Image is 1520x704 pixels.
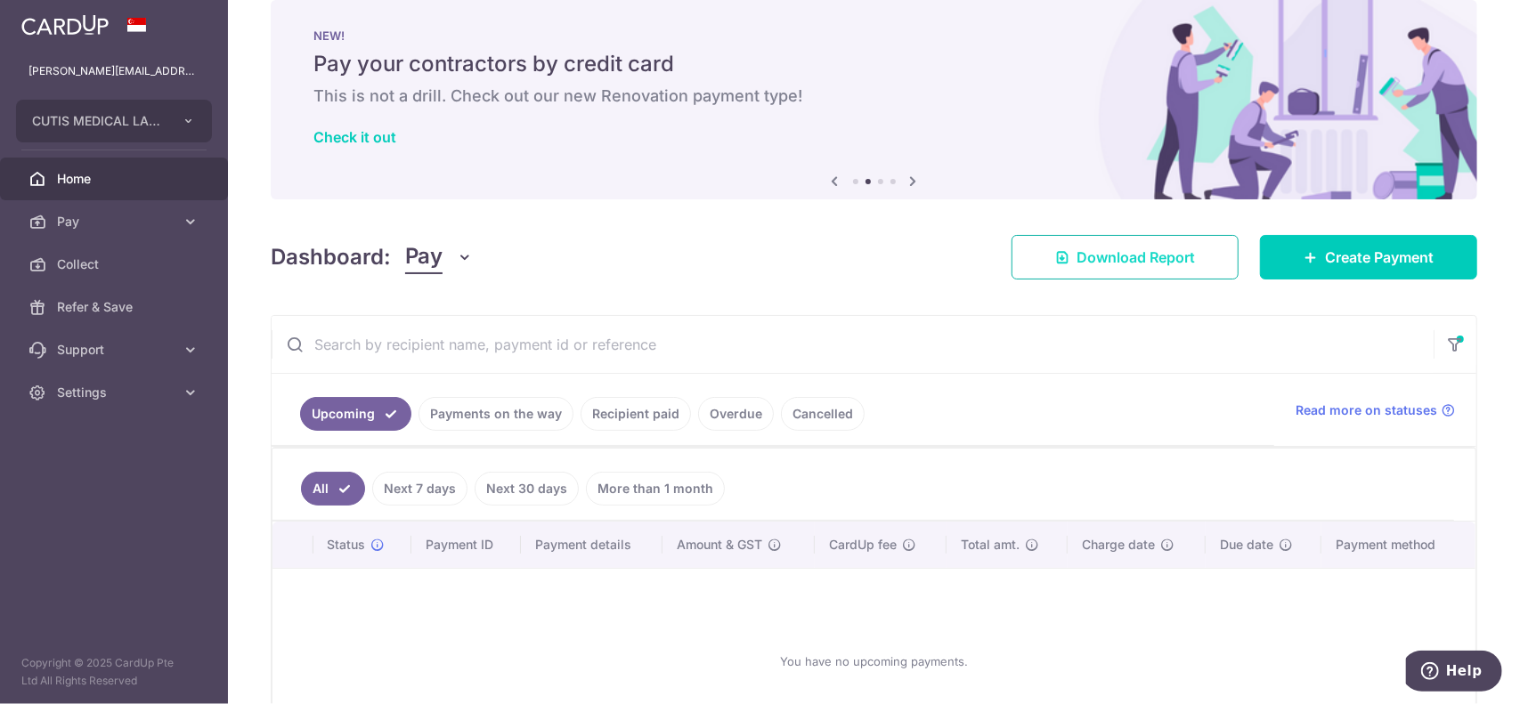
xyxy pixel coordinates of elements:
p: NEW! [313,28,1435,43]
a: Next 30 days [475,472,579,506]
h5: Pay your contractors by credit card [313,50,1435,78]
a: Payments on the way [419,397,573,431]
a: All [301,472,365,506]
a: Cancelled [781,397,865,431]
a: Recipient paid [581,397,691,431]
th: Payment ID [411,522,521,568]
span: Download Report [1077,247,1195,268]
span: Create Payment [1325,247,1434,268]
span: Amount & GST [677,536,762,554]
h6: This is not a drill. Check out our new Renovation payment type! [313,85,1435,107]
span: Refer & Save [57,298,175,316]
h4: Dashboard: [271,241,391,273]
a: Check it out [313,128,396,146]
a: Create Payment [1260,235,1477,279]
span: CardUp fee [829,536,897,554]
a: Download Report [1012,235,1239,279]
iframe: Opens a widget where you can find more information [1406,651,1502,695]
span: Status [328,536,366,554]
input: Search by recipient name, payment id or reference [272,316,1434,373]
th: Payment method [1321,522,1475,568]
span: Collect [57,255,175,273]
a: More than 1 month [586,472,725,506]
span: Charge date [1082,536,1155,554]
th: Payment details [521,522,662,568]
span: Pay [405,240,443,274]
button: Pay [405,240,474,274]
span: Pay [57,213,175,231]
a: Read more on statuses [1296,401,1455,419]
span: Due date [1220,536,1273,554]
span: Support [57,341,175,359]
a: Next 7 days [372,472,467,506]
button: CUTIS MEDICAL LASER CLINICS PTE. LTD. [16,100,212,142]
p: [PERSON_NAME][EMAIL_ADDRESS][DOMAIN_NAME] [28,62,199,80]
span: Home [57,170,175,188]
a: Upcoming [300,397,411,431]
img: CardUp [21,14,109,36]
span: Total amt. [961,536,1020,554]
span: CUTIS MEDICAL LASER CLINICS PTE. LTD. [32,112,164,130]
span: Read more on statuses [1296,401,1437,419]
a: Overdue [698,397,774,431]
span: Settings [57,384,175,401]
